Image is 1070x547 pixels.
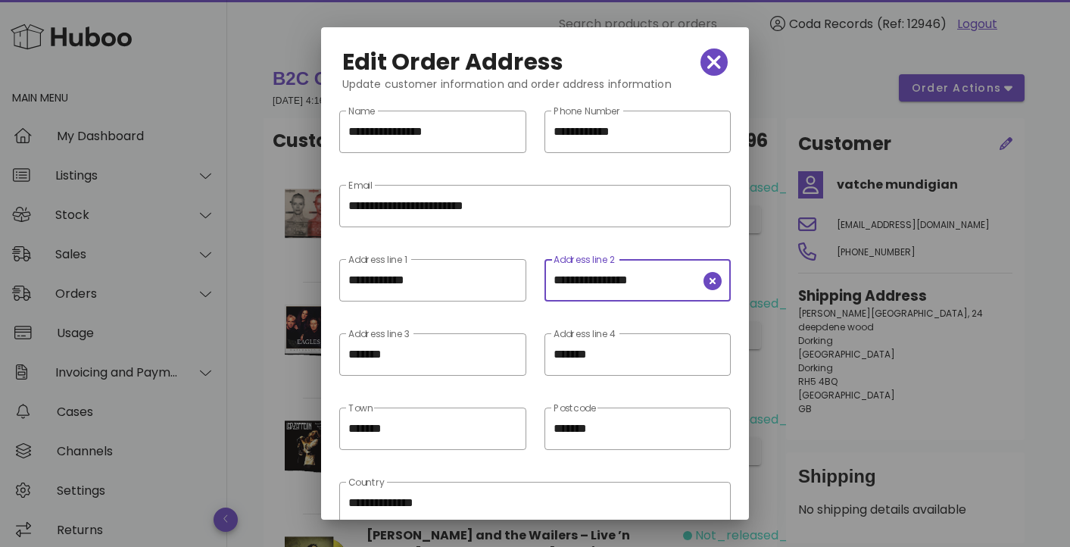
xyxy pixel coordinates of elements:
label: Address line 3 [348,329,410,340]
label: Postcode [554,403,596,414]
label: Town [348,403,373,414]
label: Phone Number [554,106,621,117]
label: Name [348,106,375,117]
div: Update customer information and order address information [330,76,740,105]
button: clear icon [703,272,722,290]
label: Country [348,477,385,489]
label: Address line 2 [554,255,615,266]
label: Email [348,180,373,192]
label: Address line 1 [348,255,407,266]
label: Address line 4 [554,329,616,340]
h2: Edit Order Address [342,50,564,74]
